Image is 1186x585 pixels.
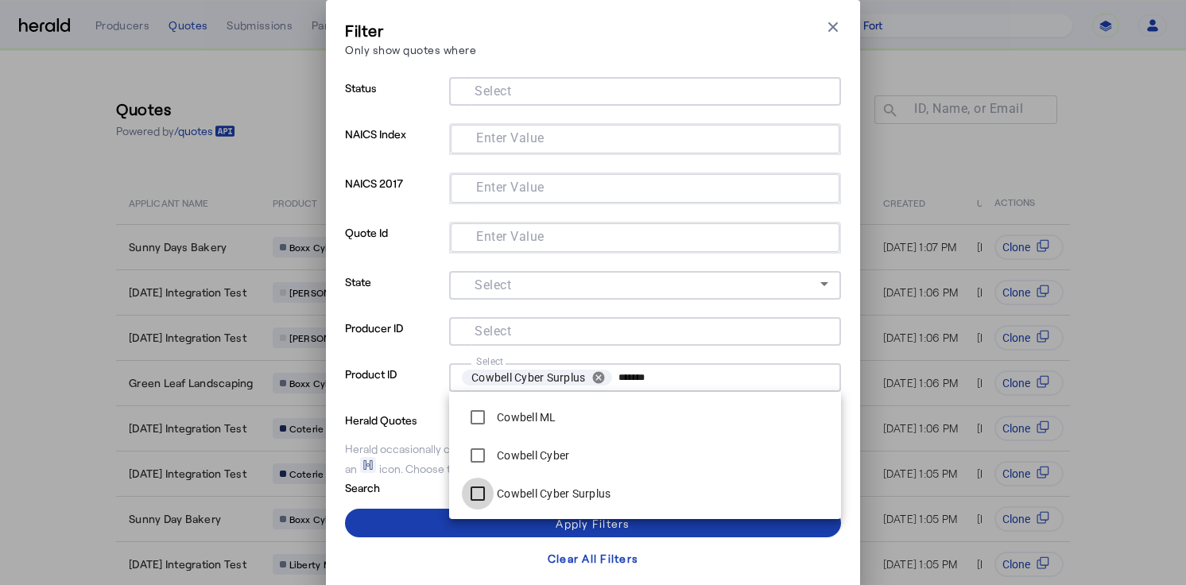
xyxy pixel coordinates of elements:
mat-chip-grid: Selection [462,366,828,389]
mat-label: Enter Value [476,229,545,244]
p: NAICS 2017 [345,172,443,222]
mat-chip-grid: Selection [462,80,828,99]
p: Product ID [345,363,443,409]
button: Apply Filters [345,509,841,537]
button: Clear All Filters [345,544,841,572]
mat-label: Select [475,323,511,339]
p: Status [345,77,443,123]
p: Quote Id [345,222,443,271]
div: Herald occasionally creates quotes on your behalf for testing purposes, which will be shown with ... [345,441,841,477]
mat-label: Select [475,277,511,292]
mat-chip-grid: Selection [463,177,827,196]
label: Cowbell Cyber Surplus [494,486,610,502]
p: Producer ID [345,317,443,363]
p: Search [345,477,469,496]
mat-label: Select [476,355,504,366]
button: remove Cowbell Cyber Surplus [585,370,612,385]
p: Herald Quotes [345,409,469,428]
mat-label: Enter Value [476,180,545,195]
h3: Filter [345,19,476,41]
p: Only show quotes where [345,41,476,58]
mat-label: Select [475,83,511,99]
div: Clear All Filters [548,550,638,567]
mat-chip-grid: Selection [463,227,827,246]
p: NAICS Index [345,123,443,172]
mat-chip-grid: Selection [462,320,828,339]
div: Apply Filters [556,515,630,532]
mat-chip-grid: Selection [463,128,827,147]
mat-label: Enter Value [476,130,545,145]
span: Cowbell Cyber Surplus [471,370,585,385]
p: State [345,271,443,317]
label: Cowbell ML [494,409,556,425]
label: Cowbell Cyber [494,447,569,463]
